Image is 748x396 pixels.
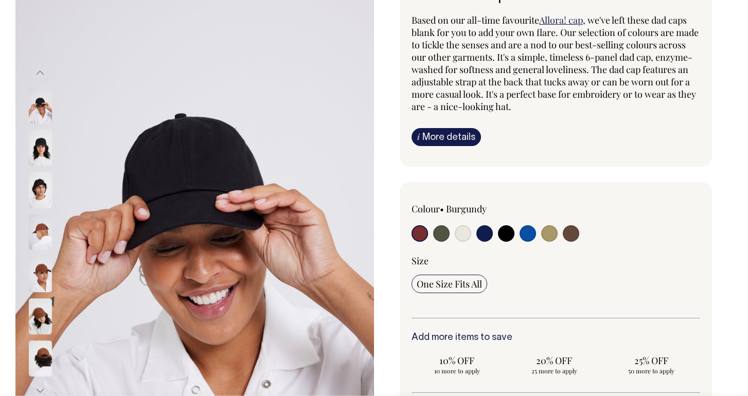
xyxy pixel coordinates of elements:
[417,354,497,367] span: 10% OFF
[412,14,699,113] span: , we've left these dad caps blank for you to add your own flare. Our selection of colours are mad...
[606,351,697,378] input: 25% OFF 50 more to apply
[412,351,503,378] input: 10% OFF 10 more to apply
[29,130,52,166] img: black
[29,214,52,250] img: chocolate
[29,172,52,208] img: black
[539,14,583,26] a: Allora! cap
[412,14,539,26] span: Based on our all-time favourite
[412,333,700,343] h6: Add more items to save
[29,298,52,334] img: chocolate
[514,367,595,375] span: 25 more to apply
[29,340,52,376] img: chocolate
[509,351,600,378] input: 20% OFF 25 more to apply
[446,203,487,215] label: Burgundy
[412,203,527,215] div: Colour
[412,255,700,267] div: Size
[29,87,52,123] img: black
[412,128,481,146] a: iMore details
[412,275,487,293] input: One Size Fits All
[32,61,48,84] button: Previous
[611,367,692,375] span: 50 more to apply
[514,354,595,367] span: 20% OFF
[417,278,482,290] span: One Size Fits All
[611,354,692,367] span: 25% OFF
[417,131,420,142] span: i
[29,256,52,292] img: chocolate
[417,367,497,375] span: 10 more to apply
[440,203,444,215] span: •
